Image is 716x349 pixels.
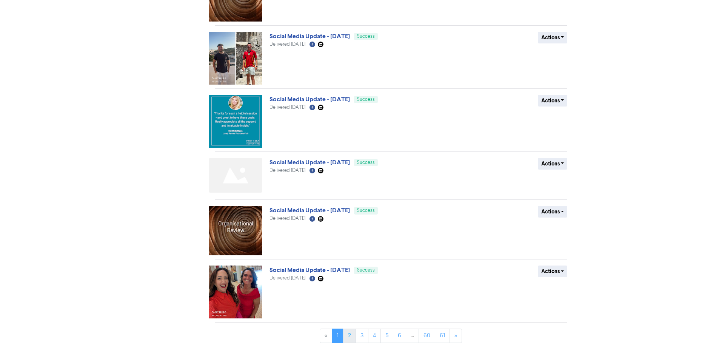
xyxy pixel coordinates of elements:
[678,313,716,349] iframe: Chat Widget
[209,266,262,318] img: image_1754407268018.png
[450,329,462,343] a: »
[357,208,375,213] span: Success
[269,32,350,40] a: Social Media Update - [DATE]
[538,266,568,277] button: Actions
[269,96,350,103] a: Social Media Update - [DATE]
[538,158,568,170] button: Actions
[357,97,375,102] span: Success
[209,95,262,148] img: image_1754927321496.png
[357,160,375,165] span: Success
[357,268,375,273] span: Success
[269,266,350,274] a: Social Media Update - [DATE]
[269,216,305,221] span: Delivered [DATE]
[538,206,568,218] button: Actions
[269,276,305,281] span: Delivered [DATE]
[380,329,393,343] a: Page 5
[209,32,262,85] img: image_1755529651823.png
[269,42,305,47] span: Delivered [DATE]
[357,34,375,39] span: Success
[393,329,406,343] a: Page 6
[269,207,350,214] a: Social Media Update - [DATE]
[356,329,368,343] a: Page 3
[209,158,262,193] img: Not found
[343,329,356,343] a: Page 2
[419,329,435,343] a: Page 60
[435,329,450,343] a: Page 61
[538,95,568,107] button: Actions
[332,329,343,343] a: Page 1 is your current page
[538,32,568,43] button: Actions
[368,329,381,343] a: Page 4
[209,206,262,255] img: image_1754667649710.jpg
[269,168,305,173] span: Delivered [DATE]
[269,159,350,166] a: Social Media Update - [DATE]
[269,105,305,110] span: Delivered [DATE]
